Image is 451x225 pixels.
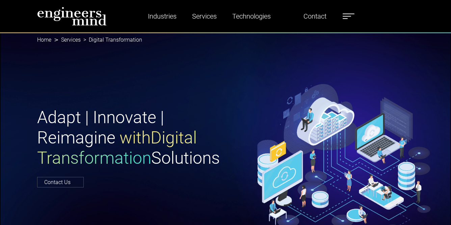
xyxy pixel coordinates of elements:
[145,8,179,24] a: Industries
[189,8,219,24] a: Services
[301,8,329,24] a: Contact
[230,8,273,24] a: Technologies
[37,32,414,47] nav: breadcrumb
[37,37,51,43] a: Home
[37,177,84,187] a: Contact Us
[81,36,142,44] li: Digital Transformation
[37,128,197,168] span: with Digital Transformation
[61,37,81,43] a: Services
[37,7,107,26] img: logo
[37,107,221,168] h1: Adapt | Innovate | Reimagine Solutions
